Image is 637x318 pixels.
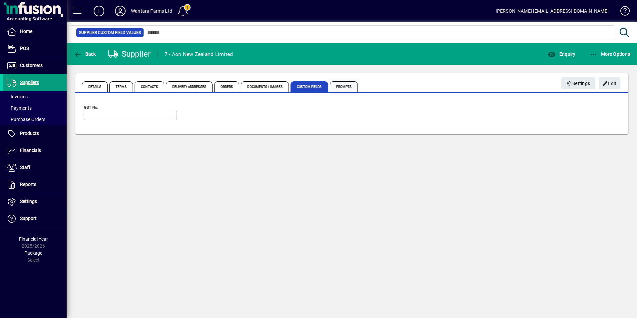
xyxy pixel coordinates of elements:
span: POS [20,46,29,51]
span: Financials [20,148,41,153]
span: Enquiry [548,51,575,57]
span: Edit [602,78,617,89]
span: Custom Fields [291,81,328,92]
button: Enquiry [546,48,577,60]
a: Support [3,210,67,227]
button: Edit [599,77,620,89]
span: Financial Year [19,236,48,242]
span: Terms [109,81,133,92]
span: Settings [567,78,590,89]
div: Supplier [108,49,151,59]
span: Products [20,131,39,136]
mat-label: GST No: [84,105,98,110]
span: Orders [214,81,240,92]
a: Settings [3,193,67,210]
a: POS [3,40,67,57]
span: Back [74,51,96,57]
a: Invoices [3,91,67,102]
a: Purchase Orders [3,114,67,125]
app-page-header-button: Back [67,48,103,60]
a: Staff [3,159,67,176]
span: Details [82,81,108,92]
span: Support [20,216,37,221]
span: Payments [7,105,32,111]
a: Reports [3,176,67,193]
a: Payments [3,102,67,114]
span: Documents / Images [241,81,289,92]
a: Customers [3,57,67,74]
span: More Options [590,51,630,57]
span: Suppliers [20,80,39,85]
span: Supplier Custom Field Values [79,29,141,36]
button: Profile [110,5,131,17]
span: Delivery Addresses [166,81,213,92]
a: Products [3,125,67,142]
span: Reports [20,182,36,187]
div: Wantara Farms Ltd [131,6,172,16]
span: Staff [20,165,30,170]
a: Knowledge Base [615,1,629,23]
span: Invoices [7,94,28,99]
span: Contacts [135,81,164,92]
span: Home [20,29,32,34]
button: More Options [588,48,632,60]
span: Settings [20,199,37,204]
button: Back [72,48,98,60]
span: Package [24,250,42,256]
button: Settings [561,77,596,89]
a: Financials [3,142,67,159]
span: Customers [20,63,43,68]
button: Add [88,5,110,17]
a: Home [3,23,67,40]
div: 7 - Aon New Zealand Limited [165,49,233,60]
span: Purchase Orders [7,117,45,122]
span: Prompts [330,81,358,92]
div: [PERSON_NAME] [EMAIL_ADDRESS][DOMAIN_NAME] [496,6,609,16]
